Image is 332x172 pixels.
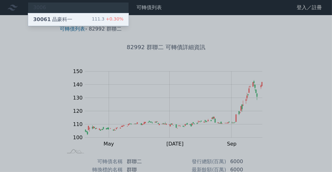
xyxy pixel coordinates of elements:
[28,13,129,26] a: 30061晶豪科一 111.3+0.30%
[33,16,72,23] div: 晶豪科一
[33,16,51,22] span: 30061
[300,142,332,172] div: 聊天小工具
[300,142,332,172] iframe: Chat Widget
[105,16,124,21] span: +0.30%
[92,16,124,23] div: 111.3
